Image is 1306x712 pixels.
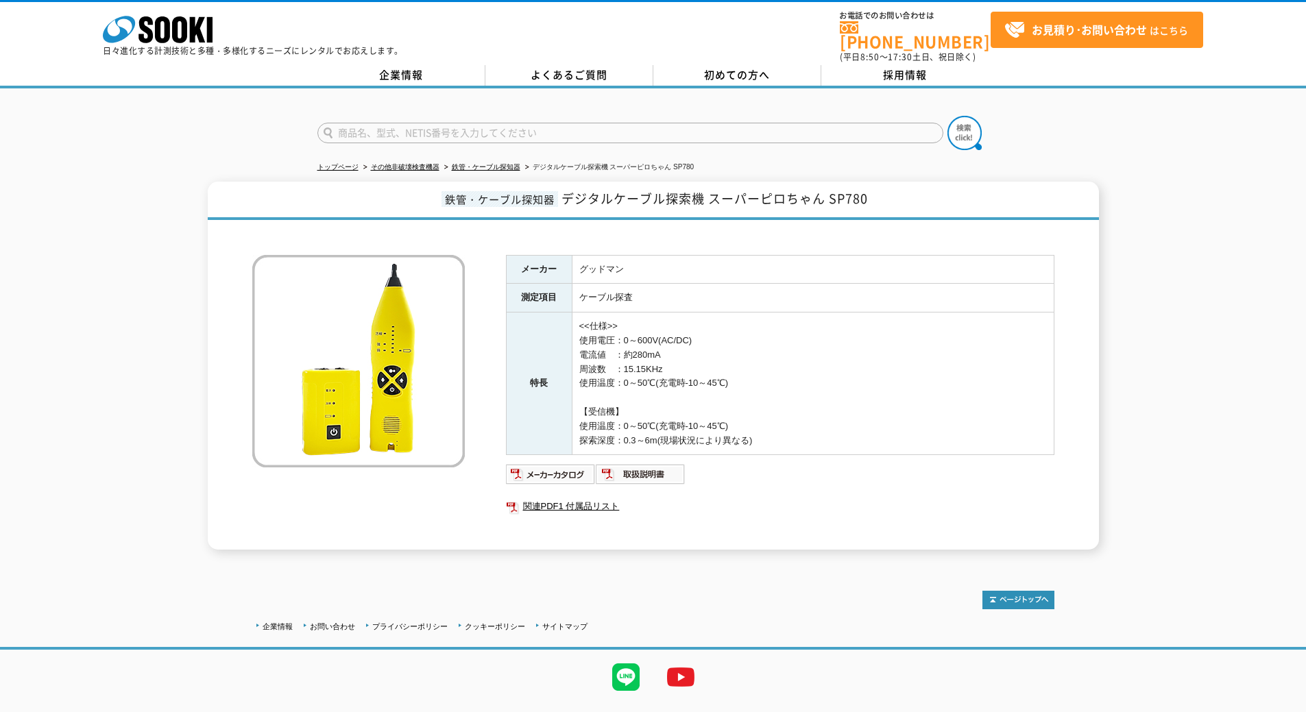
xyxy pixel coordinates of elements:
[371,163,439,171] a: その他非破壊検査機器
[252,255,465,467] img: デジタルケーブル探索機 スーパーピロちゃん SP780
[522,160,694,175] li: デジタルケーブル探索機 スーパーピロちゃん SP780
[1004,20,1188,40] span: はこちら
[317,65,485,86] a: 企業情報
[840,21,991,49] a: [PHONE_NUMBER]
[982,591,1054,609] img: トップページへ
[506,463,596,485] img: メーカーカタログ
[561,189,868,208] span: デジタルケーブル探索機 スーパーピロちゃん SP780
[1032,21,1147,38] strong: お見積り･お問い合わせ
[542,622,588,630] a: サイトマップ
[572,255,1054,284] td: グッドマン
[947,116,982,150] img: btn_search.png
[317,163,359,171] a: トップページ
[485,65,653,86] a: よくあるご質問
[506,473,596,483] a: メーカーカタログ
[991,12,1203,48] a: お見積り･お問い合わせはこちら
[840,12,991,20] span: お電話でのお問い合わせは
[840,51,976,63] span: (平日 ～ 土日、祝日除く)
[506,312,572,455] th: 特長
[506,498,1054,515] a: 関連PDF1 付属品リスト
[572,284,1054,312] td: ケーブル探査
[888,51,912,63] span: 17:30
[704,67,770,82] span: 初めての方へ
[465,622,525,630] a: クッキーポリシー
[506,255,572,284] th: メーカー
[506,284,572,312] th: 測定項目
[103,47,403,55] p: 日々進化する計測技術と多種・多様化するニーズにレンタルでお応えします。
[598,650,653,704] img: LINE
[372,622,448,630] a: プライバシーポリシー
[572,312,1054,455] td: <<仕様>> 使用電圧：0～600V(AC/DC) 電流値 ：約280mA 周波数 ：15.15KHz 使用温度：0～50℃(充電時-10～45℃) 【受信機】 使用温度：0～50℃(充電時-1...
[653,65,821,86] a: 初めての方へ
[310,622,355,630] a: お問い合わせ
[317,123,943,143] input: 商品名、型式、NETIS番号を入力してください
[653,650,708,704] img: YouTube
[263,622,293,630] a: 企業情報
[860,51,880,63] span: 8:50
[452,163,520,171] a: 鉄管・ケーブル探知器
[442,191,558,207] span: 鉄管・ケーブル探知器
[596,473,686,483] a: 取扱説明書
[821,65,989,86] a: 採用情報
[596,463,686,485] img: 取扱説明書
